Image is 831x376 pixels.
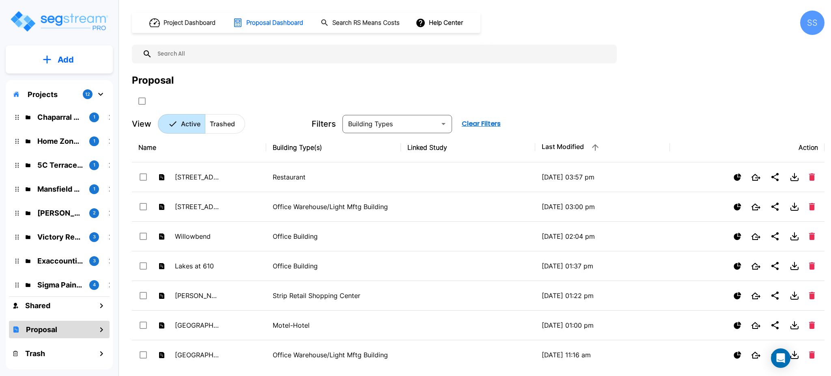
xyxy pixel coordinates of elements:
[767,258,783,274] button: Share
[806,259,818,273] button: Delete
[37,160,83,171] p: 5C Terrace Shops
[134,93,150,109] button: SelectAll
[806,289,818,303] button: Delete
[158,114,245,134] div: Platform
[25,300,50,311] h1: Shared
[806,229,818,243] button: Delete
[542,172,663,182] p: [DATE] 03:57 pm
[175,202,220,212] p: [STREET_ADDRESS]
[37,112,83,123] p: Chaparral Partners
[273,320,394,330] p: Motel-Hotel
[273,172,394,182] p: Restaurant
[93,210,96,216] p: 2
[800,11,825,35] div: SS
[806,348,818,362] button: Delete
[273,231,394,241] p: Office Building
[767,169,783,185] button: Share
[26,324,57,335] h1: Proposal
[332,18,400,28] h1: Search RS Means Costs
[542,261,663,271] p: [DATE] 01:37 pm
[93,186,95,192] p: 1
[542,291,663,300] p: [DATE] 01:22 pm
[273,261,394,271] p: Office Building
[25,348,45,359] h1: Trash
[542,202,663,212] p: [DATE] 03:00 pm
[138,143,260,152] div: Name
[786,228,803,244] button: Download
[730,170,745,184] button: Show Proposal Tiers
[767,199,783,215] button: Share
[670,133,825,162] th: Action
[730,289,745,303] button: Show Proposal Tiers
[37,279,83,290] p: Sigma Pain Clinic
[748,319,764,332] button: Open New Tab
[730,348,745,362] button: Show Proposal Tiers
[273,202,394,212] p: Office Warehouse/Light Mftg Building
[210,119,235,129] p: Trashed
[786,199,803,215] button: Download
[158,114,205,134] button: Active
[542,231,663,241] p: [DATE] 02:04 pm
[730,259,745,273] button: Show Proposal Tiers
[542,350,663,360] p: [DATE] 11:16 am
[806,170,818,184] button: Delete
[748,348,764,362] button: Open New Tab
[273,291,394,300] p: Strip Retail Shopping Center
[37,255,83,266] p: Exaccountic - Victory Real Estate
[767,287,783,304] button: Share
[786,287,803,304] button: Download
[312,118,336,130] p: Filters
[230,14,308,31] button: Proposal Dashboard
[93,257,96,264] p: 3
[730,200,745,214] button: Show Proposal Tiers
[767,347,783,363] button: Share
[175,320,220,330] p: [GEOGRAPHIC_DATA]
[459,116,504,132] button: Clear Filters
[175,172,220,182] p: [STREET_ADDRESS]
[93,138,95,145] p: 1
[771,348,790,368] div: Open Intercom Messenger
[132,118,151,130] p: View
[58,54,74,66] p: Add
[175,261,220,271] p: Lakes at 610
[786,317,803,333] button: Download
[85,91,90,98] p: 12
[37,207,83,218] p: Herin Family Investments
[345,118,436,130] input: Building Types
[246,18,303,28] h1: Proposal Dashboard
[93,114,95,121] p: 1
[152,45,613,63] input: Search All
[175,231,220,241] p: Willowbend
[37,231,83,242] p: Victory Real Estate
[146,14,220,32] button: Project Dashboard
[175,291,220,300] p: [PERSON_NAME] Hills
[175,350,220,360] p: [GEOGRAPHIC_DATA]
[748,259,764,273] button: Open New Tab
[767,228,783,244] button: Share
[164,18,215,28] h1: Project Dashboard
[730,229,745,244] button: Show Proposal Tiers
[748,230,764,243] button: Open New Tab
[28,89,58,100] p: Projects
[6,48,113,71] button: Add
[414,15,466,30] button: Help Center
[786,258,803,274] button: Download
[181,119,200,129] p: Active
[786,169,803,185] button: Download
[535,133,670,162] th: Last Modified
[748,200,764,214] button: Open New Tab
[93,281,96,288] p: 4
[786,347,803,363] button: Download
[132,73,174,88] div: Proposal
[273,350,394,360] p: Office Warehouse/Light Mftg Building
[806,318,818,332] button: Delete
[9,10,109,33] img: Logo
[266,133,400,162] th: Building Type(s)
[806,200,818,214] button: Delete
[438,118,449,130] button: Open
[542,320,663,330] p: [DATE] 01:00 pm
[37,184,83,194] p: Mansfield Medical Partners
[205,114,245,134] button: Trashed
[748,171,764,184] button: Open New Tab
[401,133,535,162] th: Linked Study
